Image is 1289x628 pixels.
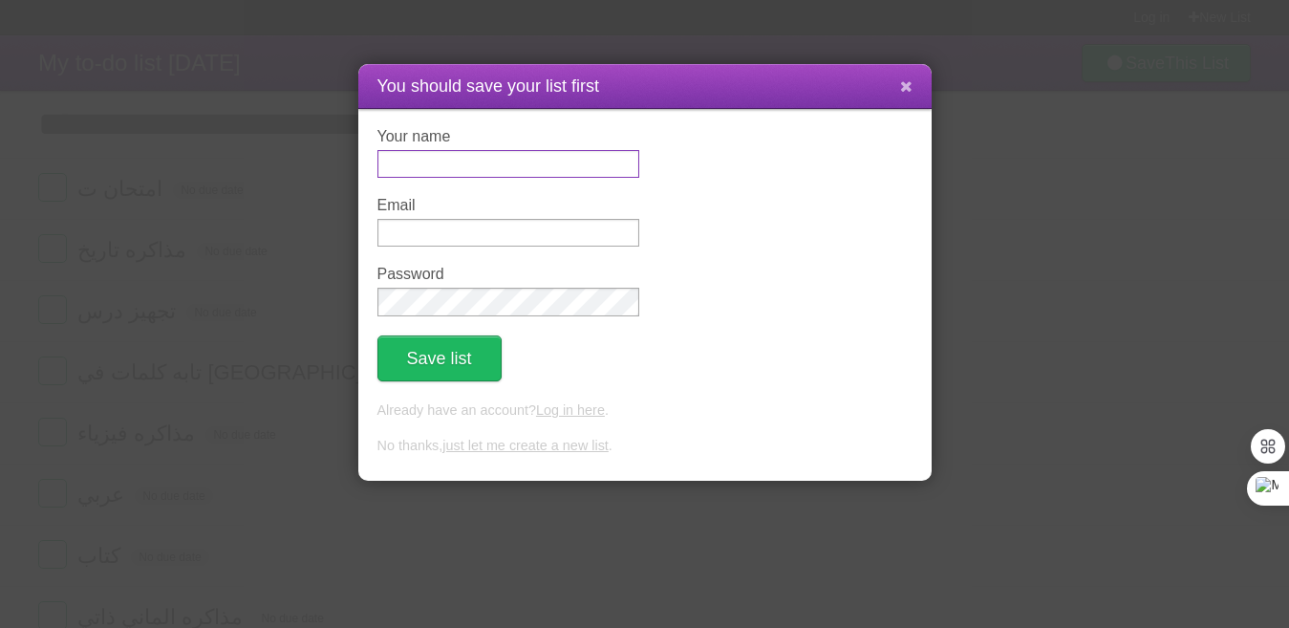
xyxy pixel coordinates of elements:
[377,197,639,214] label: Email
[442,438,609,453] a: just let me create a new list
[377,436,913,457] p: No thanks, .
[377,128,639,145] label: Your name
[377,401,913,422] p: Already have an account? .
[377,74,913,99] h1: You should save your list first
[377,266,639,283] label: Password
[377,336,502,381] button: Save list
[536,402,605,418] a: Log in here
